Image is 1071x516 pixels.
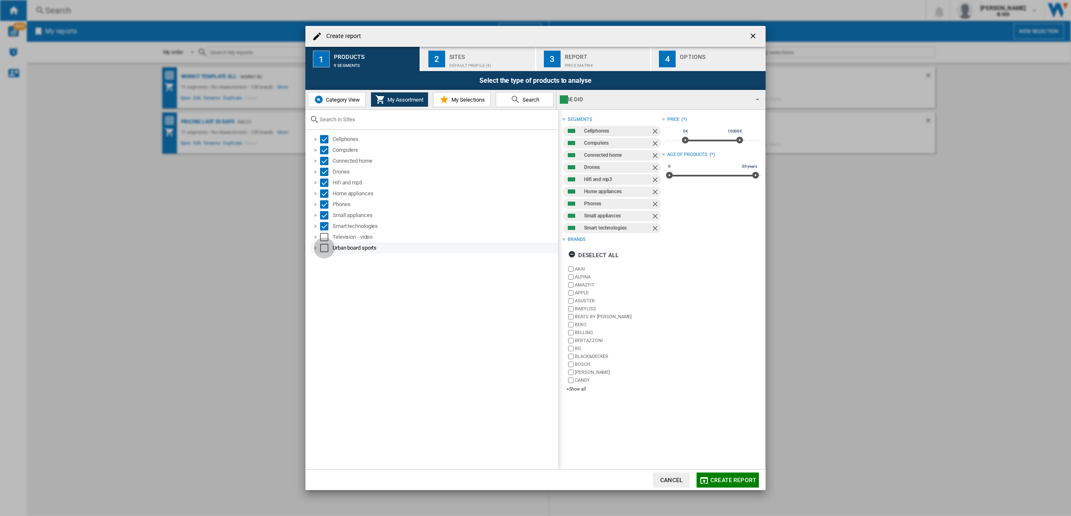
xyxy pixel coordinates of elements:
[697,473,759,488] button: Create report
[568,338,574,343] input: brand.name
[568,116,592,123] div: segments
[651,200,661,210] ng-md-icon: Remove
[320,222,333,230] md-checkbox: Select
[659,51,676,67] div: 4
[314,95,324,105] img: wiser-icon-blue.png
[651,212,661,222] ng-md-icon: Remove
[334,59,416,68] div: 9 segments
[651,163,661,174] ng-md-icon: Remove
[584,211,651,221] div: Small appliances
[575,282,661,288] label: AMAZFIT
[333,211,557,220] div: Small appliances
[333,189,557,198] div: Home appliances
[667,163,672,170] span: 0
[449,50,532,59] div: Sites
[333,200,557,209] div: Phones
[449,59,532,68] div: Default profile (4)
[651,224,661,234] ng-md-icon: Remove
[575,298,661,304] label: ASUSTEK
[428,51,445,67] div: 2
[333,157,557,165] div: Connected home
[421,47,536,71] button: 2 Sites Default profile (4)
[544,51,561,67] div: 3
[710,477,756,483] span: Create report
[575,290,661,296] label: APPLE
[305,47,420,71] button: 1 Products 9 segments
[667,116,680,123] div: Price
[320,211,333,220] md-checkbox: Select
[746,28,762,45] button: getI18NText('BUTTONS.CLOSE_DIALOG')
[305,71,766,90] div: Select the type of products to analyse
[566,248,621,263] button: Deselect all
[520,97,539,103] span: Search
[667,151,708,158] div: Age of products
[651,188,661,198] ng-md-icon: Remove
[575,274,661,280] label: ALPINA
[320,168,333,176] md-checkbox: Select
[333,146,557,154] div: Computers
[584,174,651,185] div: Hifi and mp3
[575,361,661,368] label: BOSCH
[568,314,574,319] input: brand.name
[333,168,557,176] div: Drones
[333,244,557,252] div: Urban board sports
[568,248,619,263] div: Deselect all
[575,314,661,320] label: BEATS BY [PERSON_NAME]
[575,337,661,344] label: BERTAZZONI
[313,51,330,67] div: 1
[371,92,428,107] button: My Assortment
[320,189,333,198] md-checkbox: Select
[584,150,651,161] div: Connected home
[584,162,651,173] div: Drones
[449,97,485,103] span: My Selections
[568,330,574,335] input: brand.name
[568,378,574,383] input: brand.name
[575,377,661,383] label: CANDY
[566,386,661,392] div: +Show all
[651,47,766,71] button: 4 Options
[575,345,661,352] label: BG
[651,176,661,186] ng-md-icon: Remove
[320,233,333,241] md-checkbox: Select
[322,32,361,41] h4: Create report
[433,92,491,107] button: My Selections
[575,353,661,360] label: BLACK&DECKER
[324,97,360,103] span: Category View
[536,47,651,71] button: 3 Report Price Matrix
[385,97,423,103] span: My Assortment
[320,157,333,165] md-checkbox: Select
[568,362,574,367] input: brand.name
[308,92,366,107] button: Category View
[682,128,689,135] span: 0€
[651,139,661,149] ng-md-icon: Remove
[333,179,557,187] div: Hifi and mp3
[568,306,574,312] input: brand.name
[320,179,333,187] md-checkbox: Select
[749,32,759,42] ng-md-icon: getI18NText('BUTTONS.CLOSE_DIALOG')
[584,223,651,233] div: Smart technologies
[320,135,333,143] md-checkbox: Select
[584,138,651,148] div: Computers
[653,473,690,488] button: Cancel
[584,186,651,197] div: Home appliances
[560,94,748,105] div: IE DID
[575,369,661,376] label: [PERSON_NAME]
[568,266,574,272] input: brand.name
[333,222,557,230] div: Smart technologies
[575,306,661,312] label: BABYLISS
[333,233,557,241] div: Television - video
[568,236,585,243] div: Brands
[575,322,661,328] label: BEKO
[320,200,333,209] md-checkbox: Select
[334,50,416,59] div: Products
[584,199,651,209] div: Phones
[568,370,574,375] input: brand.name
[565,59,647,68] div: Price Matrix
[320,116,554,123] input: Search in Sites
[651,127,661,137] ng-md-icon: Remove
[651,151,661,161] ng-md-icon: Remove
[565,50,647,59] div: Report
[568,346,574,351] input: brand.name
[568,354,574,359] input: brand.name
[333,135,557,143] div: Cellphones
